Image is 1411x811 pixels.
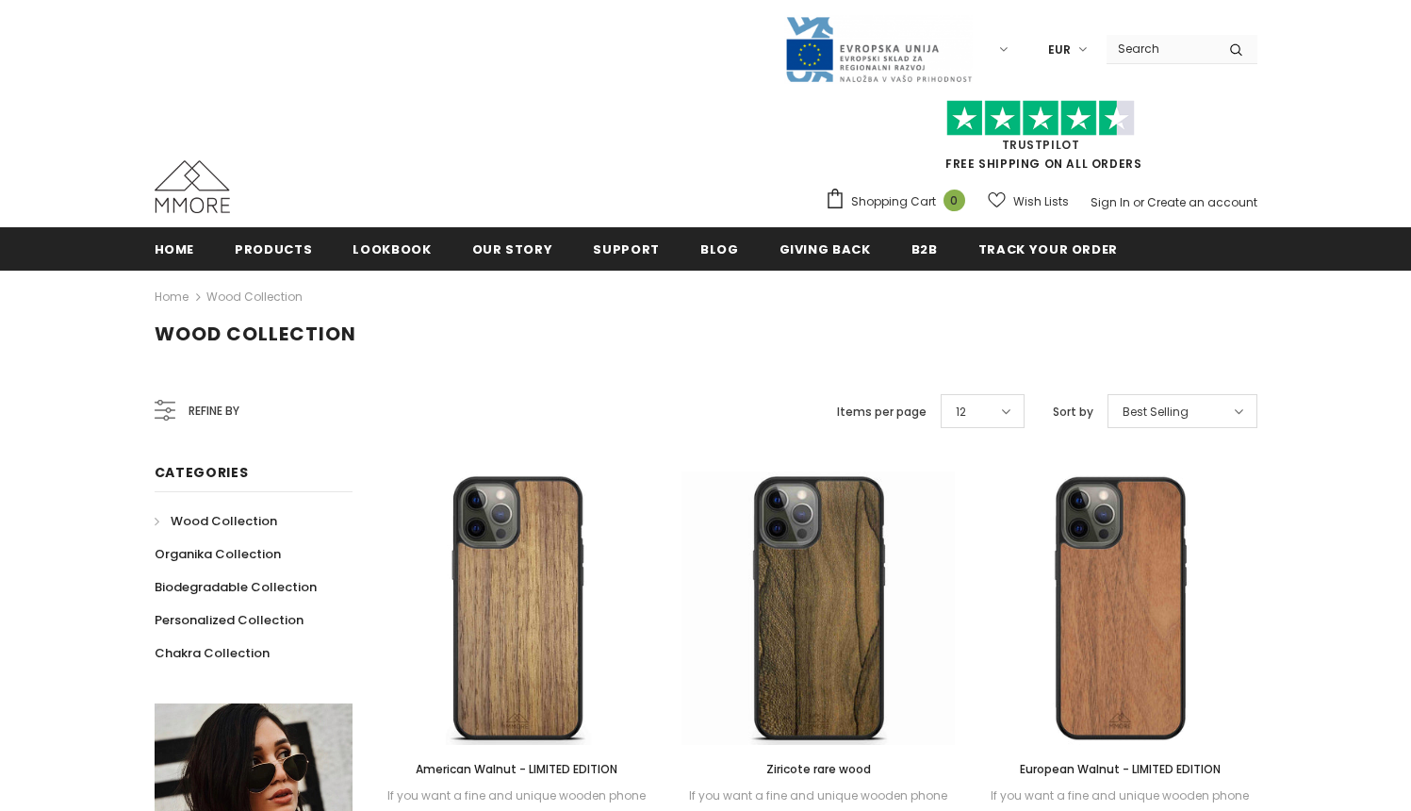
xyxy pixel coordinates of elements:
[943,190,965,211] span: 0
[956,403,966,422] span: 12
[1107,35,1215,62] input: Search Site
[825,188,975,216] a: Shopping Cart 0
[155,578,317,596] span: Biodegradable Collection
[700,227,739,270] a: Blog
[1020,761,1221,777] span: European Walnut - LIMITED EDITION
[766,761,871,777] span: Ziricote rare wood
[1123,403,1189,422] span: Best Selling
[155,321,356,347] span: Wood Collection
[1048,41,1071,59] span: EUR
[779,227,871,270] a: Giving back
[155,227,195,270] a: Home
[1133,194,1144,210] span: or
[837,403,927,422] label: Items per page
[353,227,431,270] a: Lookbook
[784,15,973,84] img: Javni Razpis
[911,240,938,258] span: B2B
[593,227,660,270] a: support
[700,240,739,258] span: Blog
[681,759,955,780] a: Ziricote rare wood
[155,538,281,571] a: Organika Collection
[155,571,317,604] a: Biodegradable Collection
[171,512,277,530] span: Wood Collection
[851,192,936,211] span: Shopping Cart
[911,227,938,270] a: B2B
[235,240,312,258] span: Products
[1002,137,1080,153] a: Trustpilot
[946,100,1135,137] img: Trust Pilot Stars
[155,286,189,308] a: Home
[155,160,230,213] img: MMORE Cases
[593,240,660,258] span: support
[825,108,1257,172] span: FREE SHIPPING ON ALL ORDERS
[1147,194,1257,210] a: Create an account
[155,644,270,662] span: Chakra Collection
[779,240,871,258] span: Giving back
[472,227,553,270] a: Our Story
[1013,192,1069,211] span: Wish Lists
[206,289,303,305] a: Wood Collection
[155,240,195,258] span: Home
[155,463,249,482] span: Categories
[1053,403,1093,422] label: Sort by
[155,505,277,538] a: Wood Collection
[1091,194,1130,210] a: Sign In
[353,240,431,258] span: Lookbook
[155,604,304,637] a: Personalized Collection
[978,227,1118,270] a: Track your order
[381,759,654,780] a: American Walnut - LIMITED EDITION
[155,637,270,670] a: Chakra Collection
[983,759,1256,780] a: European Walnut - LIMITED EDITION
[155,545,281,563] span: Organika Collection
[235,227,312,270] a: Products
[189,401,239,422] span: Refine by
[784,41,973,57] a: Javni Razpis
[472,240,553,258] span: Our Story
[416,761,617,777] span: American Walnut - LIMITED EDITION
[155,611,304,629] span: Personalized Collection
[988,185,1069,218] a: Wish Lists
[978,240,1118,258] span: Track your order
